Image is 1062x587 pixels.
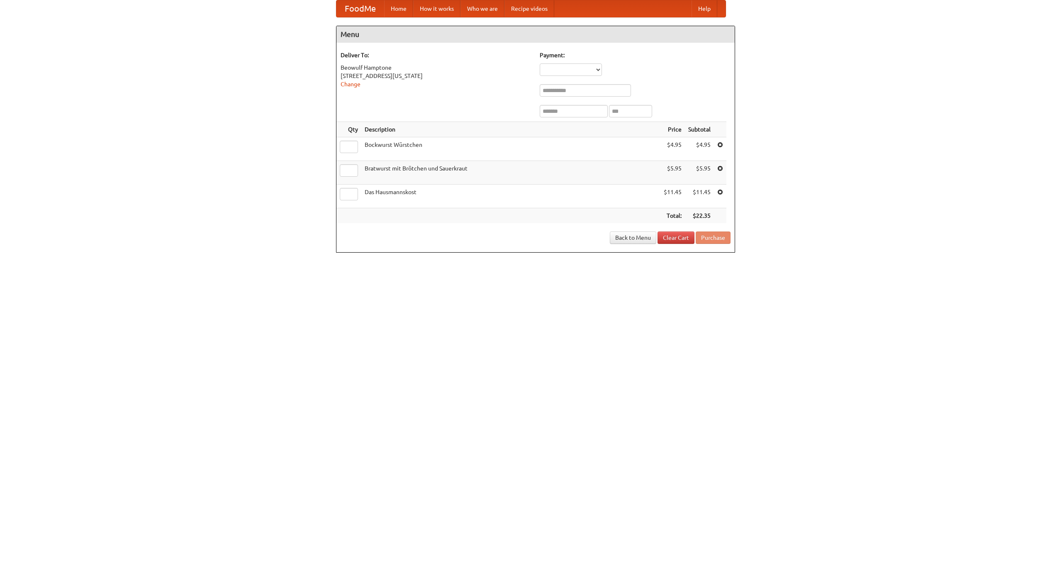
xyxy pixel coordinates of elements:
[685,161,714,185] td: $5.95
[504,0,554,17] a: Recipe videos
[341,63,531,72] div: Beowulf Hamptone
[413,0,460,17] a: How it works
[685,137,714,161] td: $4.95
[460,0,504,17] a: Who we are
[384,0,413,17] a: Home
[685,208,714,224] th: $22.35
[341,81,360,88] a: Change
[692,0,717,17] a: Help
[660,208,685,224] th: Total:
[341,51,531,59] h5: Deliver To:
[660,161,685,185] td: $5.95
[660,137,685,161] td: $4.95
[361,137,660,161] td: Bockwurst Würstchen
[685,122,714,137] th: Subtotal
[610,231,656,244] a: Back to Menu
[696,231,731,244] button: Purchase
[336,26,735,43] h4: Menu
[685,185,714,208] td: $11.45
[361,185,660,208] td: Das Hausmannskost
[361,122,660,137] th: Description
[540,51,731,59] h5: Payment:
[341,72,531,80] div: [STREET_ADDRESS][US_STATE]
[336,122,361,137] th: Qty
[361,161,660,185] td: Bratwurst mit Brötchen und Sauerkraut
[660,122,685,137] th: Price
[660,185,685,208] td: $11.45
[658,231,694,244] a: Clear Cart
[336,0,384,17] a: FoodMe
